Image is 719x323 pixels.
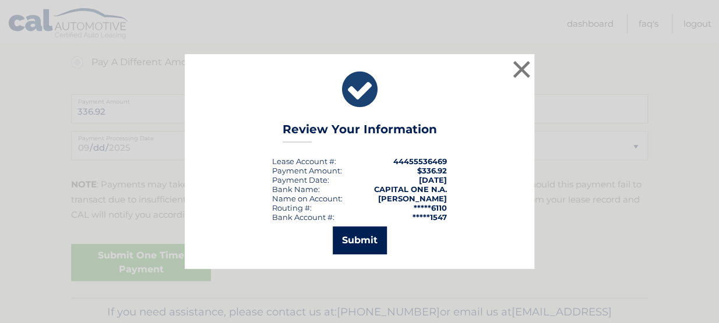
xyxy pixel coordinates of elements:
span: Payment Date [272,175,327,184]
div: Bank Account #: [272,212,334,222]
strong: [PERSON_NAME] [378,194,447,203]
div: : [272,175,329,184]
button: Submit [333,226,387,254]
button: × [510,58,533,81]
h3: Review Your Information [283,122,437,143]
span: [DATE] [419,175,447,184]
div: Bank Name: [272,184,320,194]
div: Payment Amount: [272,166,342,175]
strong: 44455536469 [393,157,447,166]
strong: CAPITAL ONE N.A. [374,184,447,194]
div: Lease Account #: [272,157,336,166]
span: $336.92 [417,166,447,175]
div: Name on Account: [272,194,343,203]
div: Routing #: [272,203,312,212]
